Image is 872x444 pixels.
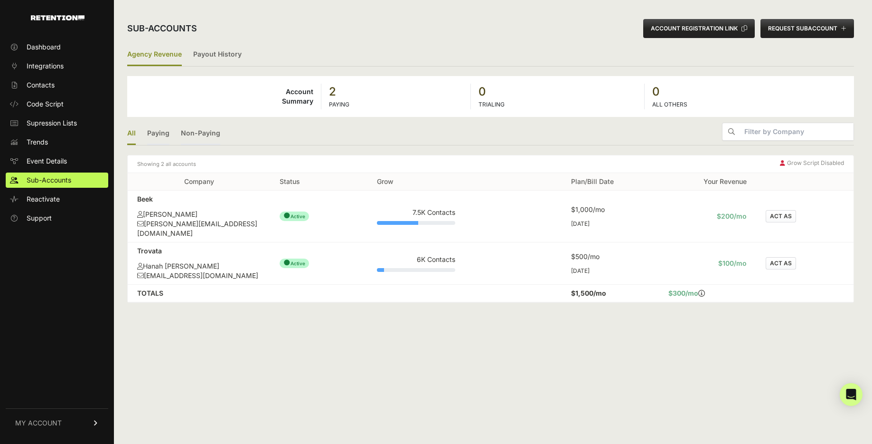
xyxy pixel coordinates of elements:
span: ● [283,211,291,220]
div: [DATE] [571,220,649,228]
span: Supression Lists [27,118,77,128]
input: Filter by Company [741,123,853,140]
span: ● [283,258,291,267]
div: [DATE] [571,267,649,275]
td: TOTALS [128,285,270,302]
button: ACT AS [766,257,796,270]
span: Integrations [27,61,64,71]
span: Active [280,259,309,268]
div: Plan Usage: 53% [377,221,455,225]
strong: $300/mo [668,289,698,297]
a: Dashboard [6,39,108,55]
span: Dashboard [27,42,61,52]
h2: Sub-accounts [127,22,197,35]
th: Company [128,173,270,191]
th: Your Revenue [659,173,756,191]
button: ACT AS [766,210,796,222]
label: PAYING [329,101,349,108]
a: Event Details [6,154,108,169]
a: Reactivate [6,192,108,207]
a: Trends [6,135,108,150]
a: Payout History [193,44,242,66]
span: Support [27,213,52,223]
span: Code Script [27,99,64,109]
span: MY ACCOUNT [15,418,62,428]
div: 7.5K Contacts [377,208,455,217]
a: Paying [147,123,169,145]
div: Beek [137,194,261,204]
div: [PERSON_NAME][EMAIL_ADDRESS][DOMAIN_NAME] [137,219,261,238]
th: Plan/Bill Date [562,173,659,191]
a: Integrations [6,58,108,74]
div: $500/mo [571,252,649,261]
div: Grow Script Disabled [780,159,844,169]
span: Reactivate [27,194,60,204]
span: Sub-Accounts [27,175,71,185]
span: Trends [27,137,48,147]
strong: 0 [478,84,636,99]
div: $1,000/mo [571,205,649,214]
div: Trovata [137,246,261,256]
span: Active [280,212,309,221]
div: [EMAIL_ADDRESS][DOMAIN_NAME] [137,271,261,280]
a: Contacts [6,77,108,93]
span: Contacts [27,80,55,90]
td: $200/mo [659,191,756,242]
strong: 2 [329,84,463,99]
a: MY ACCOUNT [6,408,108,437]
button: ACCOUNT REGISTRATION LINK [643,19,755,38]
button: REQUEST SUBACCOUNT [760,19,854,38]
label: ALL OTHERS [652,101,687,108]
a: Non-Paying [181,123,220,145]
div: [PERSON_NAME] [137,210,261,219]
a: Code Script [6,97,108,112]
strong: $1,500/mo [571,289,606,297]
strong: 0 [652,84,846,99]
td: Account Summary [127,84,321,109]
a: Sub-Accounts [6,173,108,188]
img: Retention.com [31,15,84,20]
div: Open Intercom Messenger [840,383,863,406]
a: Supression Lists [6,116,108,131]
a: Support [6,211,108,226]
div: Hanah [PERSON_NAME] [137,261,261,271]
small: Showing 2 all accounts [137,159,196,169]
label: Agency Revenue [127,44,182,66]
div: Plan Usage: 9% [377,268,455,272]
th: Status [270,173,367,191]
span: Event Details [27,156,67,166]
td: $100/mo [659,242,756,285]
label: TRIALING [478,101,505,108]
div: 6K Contacts [377,255,455,264]
th: Grow [367,173,465,191]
